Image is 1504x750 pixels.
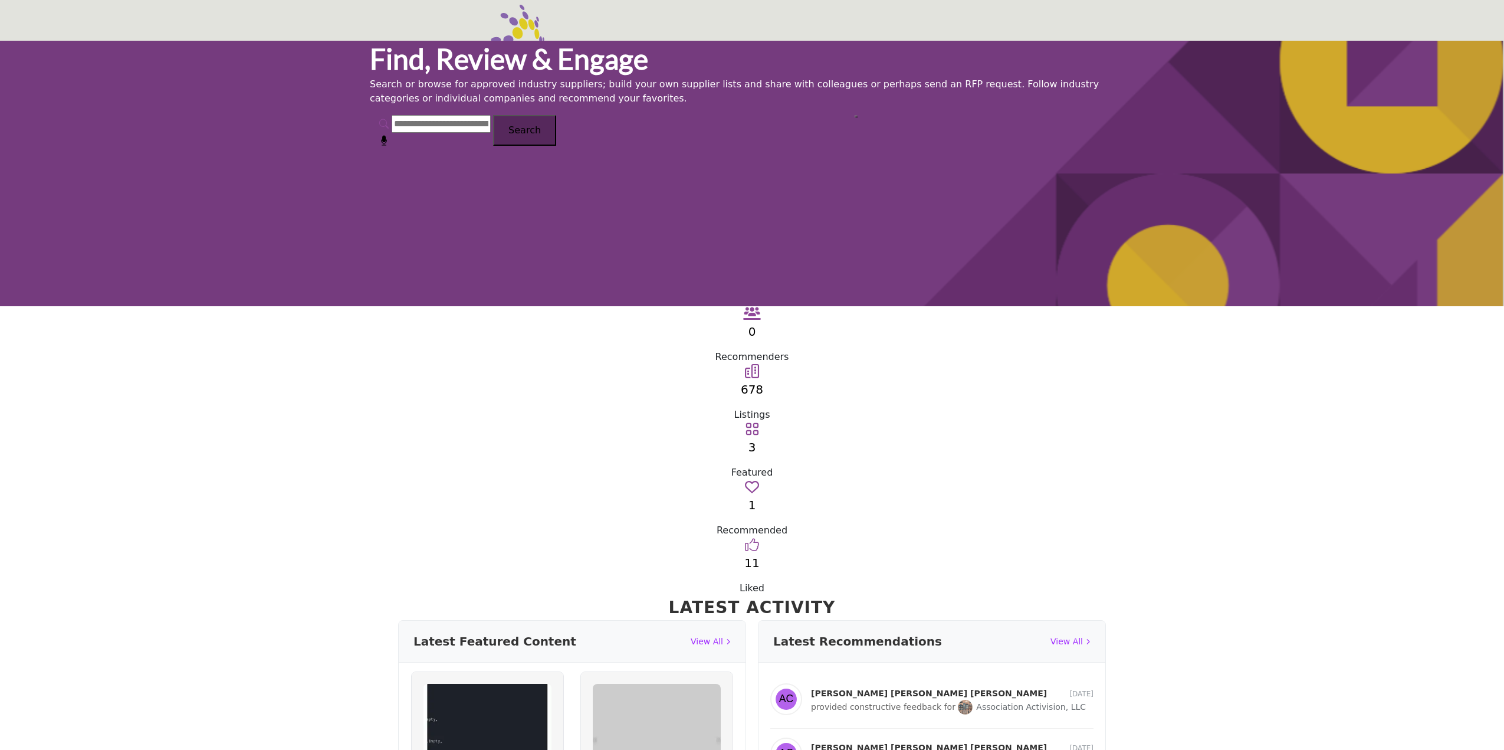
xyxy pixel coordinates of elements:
[745,483,759,494] a: Go to Recommended
[743,310,761,321] a: View Recommenders
[370,41,1134,77] h1: Find, Review & Engage
[370,77,1134,106] p: Search or browse for approved industry suppliers; build your own supplier lists and share with co...
[370,408,1134,422] div: Listings
[745,425,759,437] a: Go to Featured
[748,498,756,512] a: 1
[1050,636,1091,648] a: View All
[770,683,802,715] img: José Alfredo Castro Salazar
[811,688,1047,699] strong: [PERSON_NAME] [PERSON_NAME] [PERSON_NAME]
[745,538,759,552] i: Go to Liked
[811,702,955,712] span: provided constructive feedback for
[773,633,942,650] h3: Latest Recommendations
[413,633,576,650] h3: Latest Featured Content
[370,466,1134,480] div: Featured
[370,350,1134,364] div: Recommenders
[744,556,759,570] a: 11
[370,5,570,122] img: Site Logo
[370,523,1134,538] div: Recommended
[691,636,731,648] a: View All
[748,325,756,339] a: 0
[741,382,763,397] a: 678
[958,700,973,715] img: Association Activision, LLC
[493,115,556,146] button: Search
[1069,690,1093,698] span: [DATE]
[748,440,756,454] a: 3
[508,125,541,136] span: Search
[958,702,1086,712] a: Association Activision, LLC
[370,581,1134,595] div: Liked
[398,595,1106,620] h2: Latest Activity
